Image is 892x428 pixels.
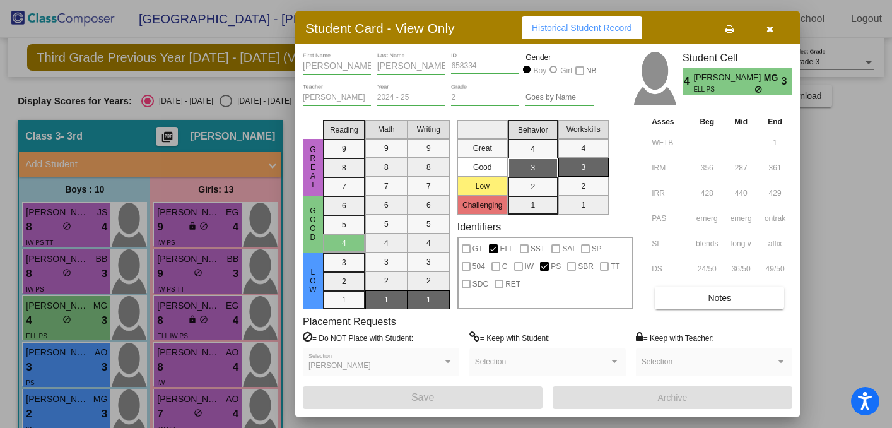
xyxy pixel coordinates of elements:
th: Asses [648,115,690,129]
button: Save [303,386,543,409]
label: = Do NOT Place with Student: [303,331,413,344]
input: grade [451,93,519,102]
span: NB [586,63,597,78]
th: Mid [724,115,758,129]
span: IW [525,259,534,274]
span: 4 [683,74,693,89]
span: GT [472,241,483,256]
label: Identifiers [457,221,501,233]
span: 504 [472,259,485,274]
span: Historical Student Record [532,23,632,33]
h3: Student Cell [683,52,792,64]
span: Archive [658,393,688,403]
input: assessment [652,158,686,177]
span: MG [764,71,782,85]
input: Enter ID [451,62,519,71]
label: = Keep with Teacher: [636,331,714,344]
div: Girl [560,65,572,76]
span: SAI [562,241,574,256]
input: assessment [652,184,686,203]
span: SDC [472,276,488,292]
span: TT [611,259,620,274]
input: assessment [652,259,686,278]
input: year [377,93,445,102]
button: Notes [655,287,784,309]
span: ELL PS [693,85,754,94]
th: End [758,115,792,129]
span: Save [411,392,434,403]
span: Good [307,206,319,242]
span: SP [592,241,602,256]
input: goes by name [525,93,594,102]
span: ELL [500,241,513,256]
span: C [502,259,508,274]
th: Beg [690,115,724,129]
span: 3 [782,74,792,89]
span: Notes [708,293,731,303]
span: Low [307,268,319,294]
input: assessment [652,209,686,228]
span: Great [307,145,319,189]
span: SST [531,241,545,256]
span: [PERSON_NAME] [308,361,371,370]
input: assessment [652,133,686,152]
button: Archive [553,386,792,409]
input: teacher [303,93,371,102]
label: = Keep with Student: [469,331,550,344]
label: Placement Requests [303,316,396,328]
input: assessment [652,234,686,253]
span: [PERSON_NAME] [693,71,763,85]
span: PS [551,259,561,274]
h3: Student Card - View Only [305,20,455,36]
span: RET [505,276,520,292]
div: Boy [533,65,547,76]
button: Historical Student Record [522,16,642,39]
mat-label: Gender [525,52,594,63]
span: SBR [578,259,594,274]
